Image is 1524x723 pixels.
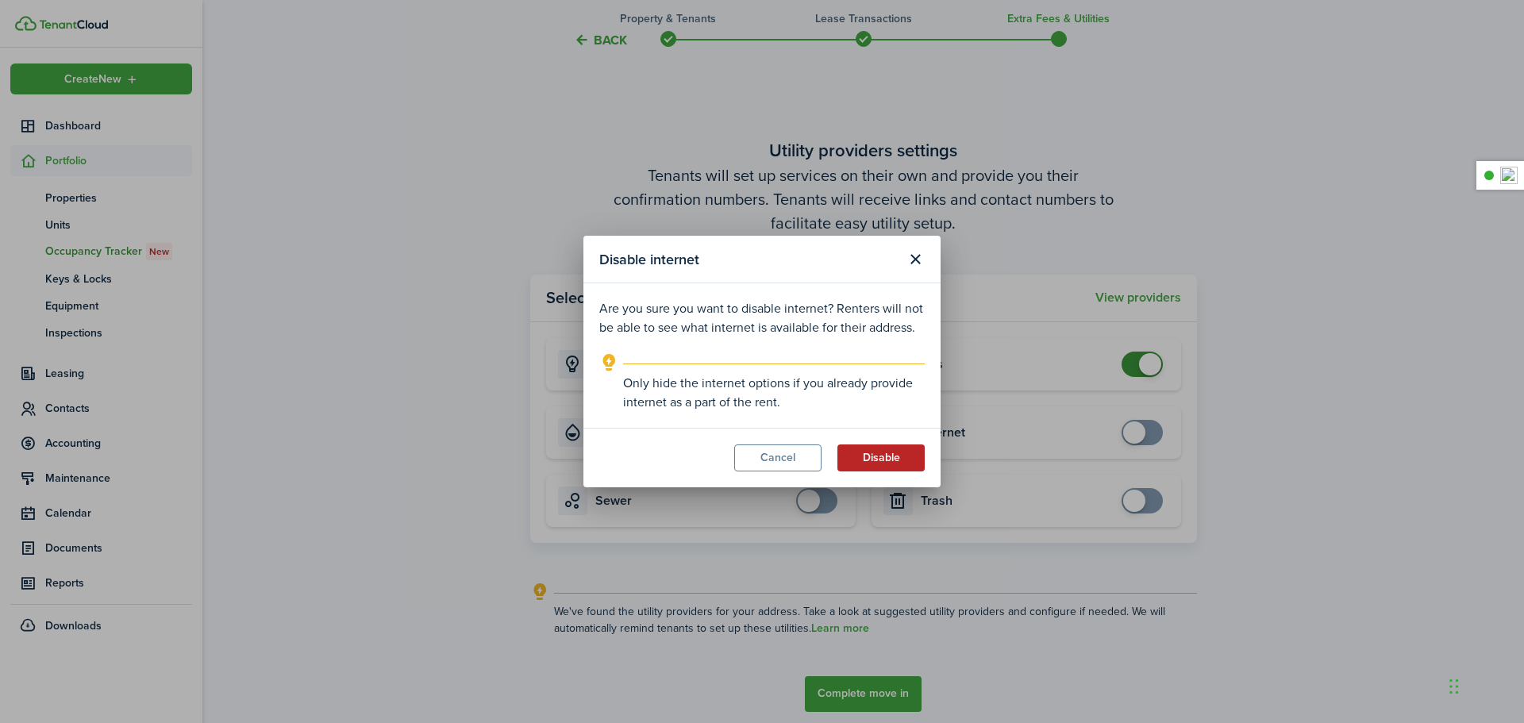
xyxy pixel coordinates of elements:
explanation-description: Only hide the internet options if you already provide internet as a part of the rent. [623,374,925,412]
button: Cancel [734,444,822,471]
button: Disable [837,444,925,471]
div: Drag [1449,663,1459,710]
p: Are you sure you want to disable internet? Renters will not be able to see what internet is avail... [599,299,925,337]
button: Close modal [902,246,929,273]
modal-title: Disable internet [599,244,898,275]
i: outline [599,353,619,372]
iframe: Chat Widget [1445,647,1524,723]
